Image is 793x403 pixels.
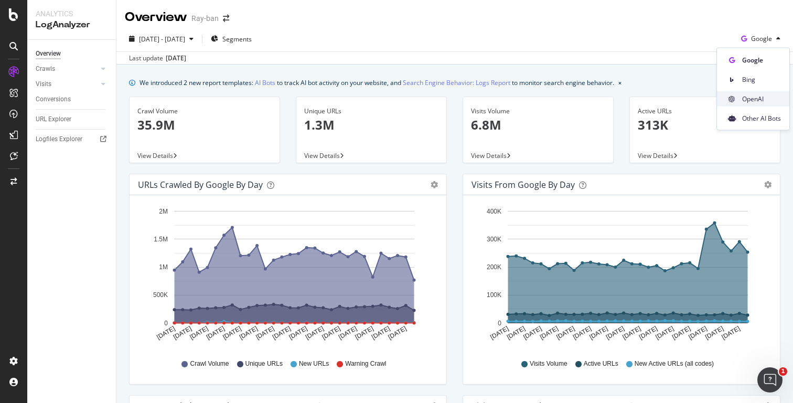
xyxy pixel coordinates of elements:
span: Bing [742,75,781,84]
text: 0 [164,320,168,327]
text: 2M [159,208,168,215]
text: [DATE] [321,325,342,341]
div: Last update [129,54,186,63]
text: [DATE] [221,325,242,341]
text: 200K [487,263,501,271]
div: LogAnalyzer [36,19,108,31]
text: 1.5M [154,236,168,243]
text: 1M [159,263,168,271]
a: URL Explorer [36,114,109,125]
text: [DATE] [721,325,742,341]
span: Google [742,55,781,65]
p: 35.9M [137,116,272,134]
span: OpenAI [742,94,781,103]
button: [DATE] - [DATE] [125,30,198,47]
span: View Details [638,151,673,160]
text: [DATE] [506,325,527,341]
text: [DATE] [688,325,709,341]
iframe: Intercom live chat [757,367,783,393]
div: Visits Volume [471,107,605,116]
div: info banner [129,77,780,88]
div: Logfiles Explorer [36,134,82,145]
text: [DATE] [354,325,375,341]
a: Overview [36,48,109,59]
div: gear [431,181,438,188]
a: Visits [36,79,98,90]
button: Segments [207,30,256,47]
text: [DATE] [172,325,193,341]
a: Crawls [36,63,98,75]
text: [DATE] [638,325,659,341]
text: [DATE] [539,325,560,341]
p: 1.3M [304,116,438,134]
a: AI Bots [255,77,275,88]
span: Google [751,34,772,43]
div: URL Explorer [36,114,71,125]
text: 0 [498,320,501,327]
span: New URLs [299,359,329,368]
a: Search Engine Behavior: Logs Report [403,77,510,88]
text: [DATE] [304,325,325,341]
div: arrow-right-arrow-left [223,15,229,22]
svg: A chart. [471,204,771,349]
div: Overview [125,8,187,26]
text: [DATE] [555,325,576,341]
div: Active URLs [638,107,772,116]
span: Other AI Bots [742,113,781,123]
a: Logfiles Explorer [36,134,109,145]
text: [DATE] [271,325,292,341]
div: Conversions [36,94,71,105]
text: [DATE] [655,325,676,341]
span: Visits Volume [530,359,567,368]
div: URLs Crawled by Google by day [138,179,263,190]
button: close banner [616,75,624,90]
text: [DATE] [671,325,692,341]
button: Google [737,30,785,47]
text: [DATE] [288,325,309,341]
text: [DATE] [238,325,259,341]
span: View Details [304,151,340,160]
text: [DATE] [188,325,209,341]
text: [DATE] [254,325,275,341]
span: Warning Crawl [345,359,386,368]
a: Conversions [36,94,109,105]
text: [DATE] [704,325,725,341]
span: 1 [779,367,787,376]
text: [DATE] [337,325,358,341]
span: View Details [471,151,507,160]
text: [DATE] [205,325,226,341]
div: Crawl Volume [137,107,272,116]
span: New Active URLs (all codes) [635,359,714,368]
text: [DATE] [522,325,543,341]
div: Visits [36,79,51,90]
span: Crawl Volume [190,359,229,368]
text: [DATE] [572,325,593,341]
span: [DATE] - [DATE] [139,35,185,44]
div: Overview [36,48,61,59]
div: Crawls [36,63,55,75]
span: View Details [137,151,173,160]
text: [DATE] [489,325,510,341]
div: gear [764,181,771,188]
text: [DATE] [588,325,609,341]
text: [DATE] [155,325,176,341]
text: [DATE] [370,325,391,341]
text: [DATE] [387,325,408,341]
div: [DATE] [166,54,186,63]
div: Ray-ban [191,13,219,24]
text: 400K [487,208,501,215]
div: Unique URLs [304,107,438,116]
p: 6.8M [471,116,605,134]
text: [DATE] [621,325,642,341]
text: 500K [153,292,168,299]
text: [DATE] [605,325,626,341]
span: Segments [222,35,252,44]
div: We introduced 2 new report templates: to track AI bot activity on your website, and to monitor se... [140,77,614,88]
span: Unique URLs [245,359,283,368]
text: 100K [487,292,501,299]
svg: A chart. [138,204,438,349]
p: 313K [638,116,772,134]
span: Active URLs [584,359,618,368]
